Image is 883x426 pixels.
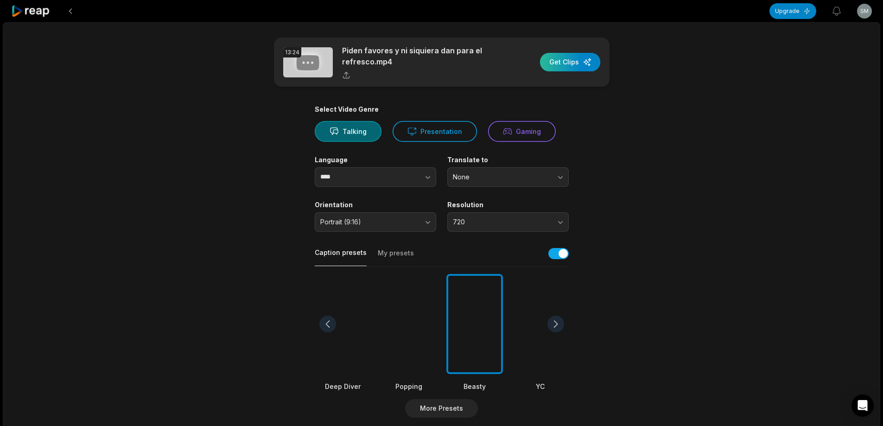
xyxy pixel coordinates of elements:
div: Select Video Genre [315,105,569,114]
button: My presets [378,248,414,266]
button: More Presets [405,399,478,418]
button: Portrait (9:16) [315,212,436,232]
button: Presentation [393,121,477,142]
button: Upgrade [769,3,816,19]
div: YC [512,381,569,391]
button: Caption presets [315,248,367,266]
label: Language [315,156,436,164]
span: 720 [453,218,550,226]
button: Gaming [488,121,556,142]
button: Talking [315,121,381,142]
div: 13:24 [283,47,301,57]
button: 720 [447,212,569,232]
span: Portrait (9:16) [320,218,418,226]
label: Translate to [447,156,569,164]
div: Open Intercom Messenger [851,394,874,417]
div: Popping [381,381,437,391]
label: Orientation [315,201,436,209]
p: Piden favores y ni siquiera dan para el refresco.mp4 [342,45,502,67]
label: Resolution [447,201,569,209]
button: None [447,167,569,187]
div: Beasty [446,381,503,391]
span: None [453,173,550,181]
button: Get Clips [540,53,600,71]
div: Deep Diver [315,381,371,391]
